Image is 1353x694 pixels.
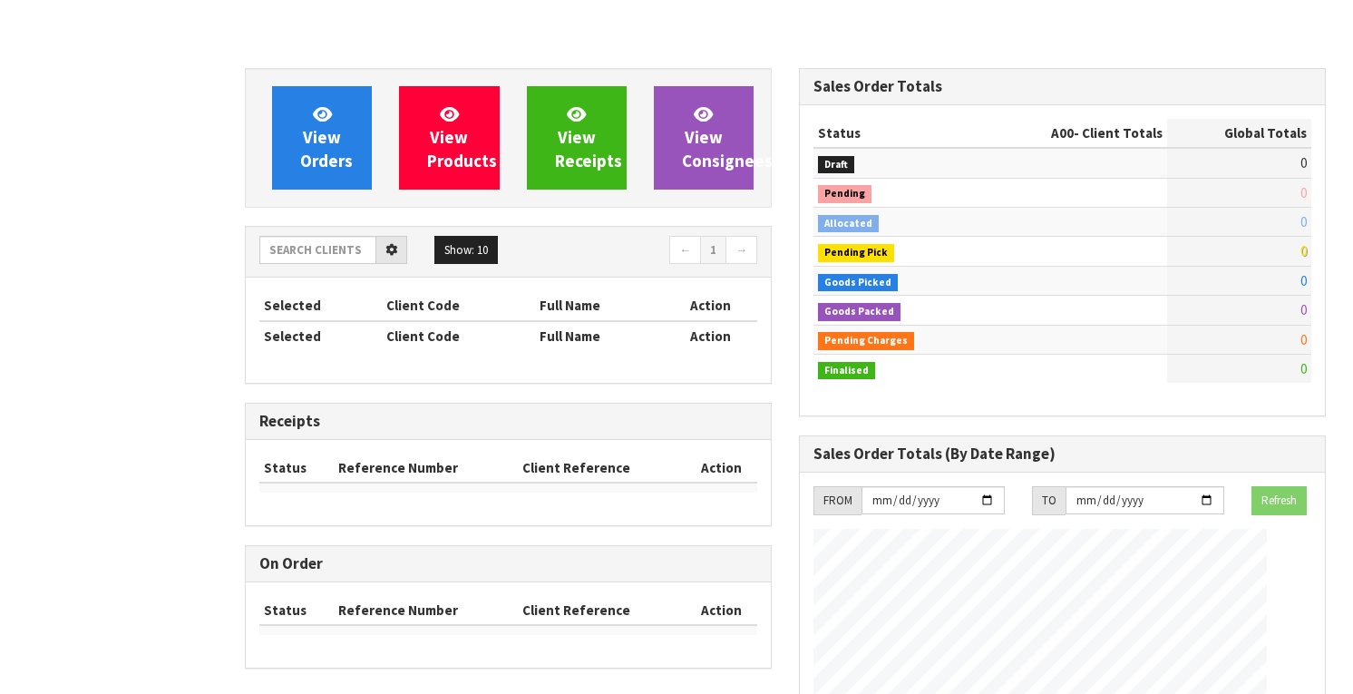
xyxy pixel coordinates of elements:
input: Search clients [259,236,376,264]
span: View Products [427,103,497,171]
h3: On Order [259,555,757,572]
th: Action [665,291,757,320]
span: Pending [818,185,871,203]
span: 0 [1300,272,1307,289]
a: ViewConsignees [654,86,754,190]
button: Show: 10 [434,236,498,265]
th: Reference Number [334,454,519,483]
th: Client Code [382,321,535,350]
span: Pending Pick [818,244,894,262]
th: Client Code [382,291,535,320]
th: Selected [259,321,382,350]
th: Client Reference [518,454,686,483]
span: 0 [1300,301,1307,318]
span: 0 [1300,331,1307,348]
a: ← [669,236,701,265]
th: Action [686,596,757,625]
span: Draft [818,156,854,174]
span: 0 [1300,360,1307,377]
th: Action [686,454,757,483]
th: Status [259,454,334,483]
a: → [725,236,757,265]
a: ViewOrders [272,86,372,190]
a: ViewProducts [399,86,499,190]
span: View Orders [300,103,353,171]
a: 1 [700,236,726,265]
th: Full Name [535,321,665,350]
span: Allocated [818,215,879,233]
span: View Consignees [682,103,773,171]
span: A00 [1051,124,1074,142]
span: Goods Picked [818,274,898,292]
div: TO [1032,486,1066,515]
span: Goods Packed [818,303,900,321]
h3: Receipts [259,413,757,430]
h3: Sales Order Totals [813,78,1311,95]
th: Reference Number [334,596,519,625]
th: Full Name [535,291,665,320]
th: Global Totals [1167,119,1311,148]
span: View Receipts [555,103,622,171]
button: Refresh [1251,486,1307,515]
th: Selected [259,291,382,320]
div: FROM [813,486,861,515]
th: Action [665,321,757,350]
span: 0 [1300,184,1307,201]
h3: Sales Order Totals (By Date Range) [813,445,1311,463]
span: 0 [1300,154,1307,171]
span: 0 [1300,213,1307,230]
span: 0 [1300,242,1307,259]
th: Client Reference [518,596,686,625]
th: - Client Totals [978,119,1167,148]
th: Status [813,119,978,148]
span: Finalised [818,362,875,380]
a: ViewReceipts [527,86,627,190]
span: Pending Charges [818,332,914,350]
th: Status [259,596,334,625]
nav: Page navigation [522,236,758,268]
